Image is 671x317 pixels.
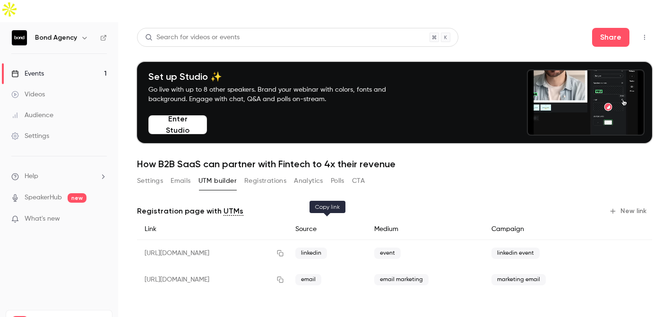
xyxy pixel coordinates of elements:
[605,204,652,219] button: New link
[331,173,344,188] button: Polls
[25,193,62,203] a: SpeakerHub
[374,248,401,259] span: event
[137,219,288,240] div: Link
[198,173,237,188] button: UTM builder
[68,193,86,203] span: new
[11,111,53,120] div: Audience
[491,274,546,285] span: marketing email
[294,173,323,188] button: Analytics
[137,266,288,293] div: [URL][DOMAIN_NAME]
[11,90,45,99] div: Videos
[137,206,243,217] p: Registration page with
[592,28,629,47] button: Share
[35,33,77,43] h6: Bond Agency
[295,248,327,259] span: linkedin
[244,173,286,188] button: Registrations
[11,131,49,141] div: Settings
[25,214,60,224] span: What's new
[25,171,38,181] span: Help
[11,171,107,181] li: help-dropdown-opener
[367,219,484,240] div: Medium
[491,248,540,259] span: linkedin event
[148,85,408,104] p: Go live with up to 8 other speakers. Brand your webinar with colors, fonts and background. Engage...
[288,219,367,240] div: Source
[11,69,44,78] div: Events
[484,219,601,240] div: Campaign
[295,274,321,285] span: email
[171,173,190,188] button: Emails
[137,158,652,170] h1: How B2B SaaS can partner with Fintech to 4x their revenue
[374,274,429,285] span: email marketing
[12,30,27,45] img: Bond Agency
[137,173,163,188] button: Settings
[137,240,288,267] div: [URL][DOMAIN_NAME]
[352,173,365,188] button: CTA
[148,115,207,134] button: Enter Studio
[224,206,243,217] a: UTMs
[145,33,240,43] div: Search for videos or events
[148,71,408,82] h4: Set up Studio ✨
